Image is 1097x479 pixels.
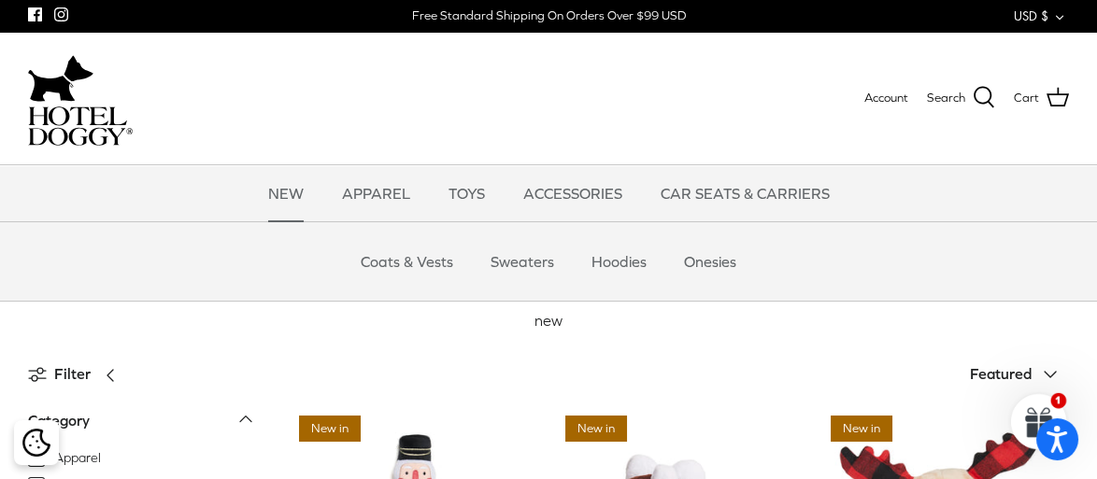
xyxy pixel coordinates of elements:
[927,86,995,110] a: Search
[927,89,965,108] span: Search
[412,2,686,30] a: Free Standard Shipping On Orders Over $99 USD
[831,416,892,443] span: New in
[667,233,753,289] a: Onesies
[864,89,908,108] a: Account
[970,354,1069,395] button: Featured
[575,233,663,289] a: Hoodies
[14,420,59,465] div: Cookie policy
[432,165,502,221] a: TOYS
[22,429,50,457] img: Cookie policy
[28,409,90,433] div: Category
[506,165,639,221] a: ACCESSORIES
[864,91,908,105] span: Account
[251,165,321,221] a: NEW
[1014,89,1039,108] span: Cart
[28,50,93,106] img: dog-icon.svg
[644,165,847,221] a: CAR SEATS & CARRIERS
[299,416,361,443] span: New in
[54,7,68,21] a: Instagram
[20,427,52,459] button: Cookie policy
[565,416,627,443] span: New in
[28,7,42,21] a: Facebook
[175,309,922,333] p: new
[28,50,133,146] a: hoteldoggycom
[54,449,101,468] span: Apparel
[1014,86,1069,110] a: Cart
[54,362,91,387] span: Filter
[474,233,571,289] a: Sweaters
[28,352,128,397] a: Filter
[28,106,133,146] img: hoteldoggycom
[325,165,427,221] a: APPAREL
[28,406,252,448] a: Category
[412,7,686,24] div: Free Standard Shipping On Orders Over $99 USD
[970,365,1032,382] span: Featured
[344,233,470,289] a: Coats & Vests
